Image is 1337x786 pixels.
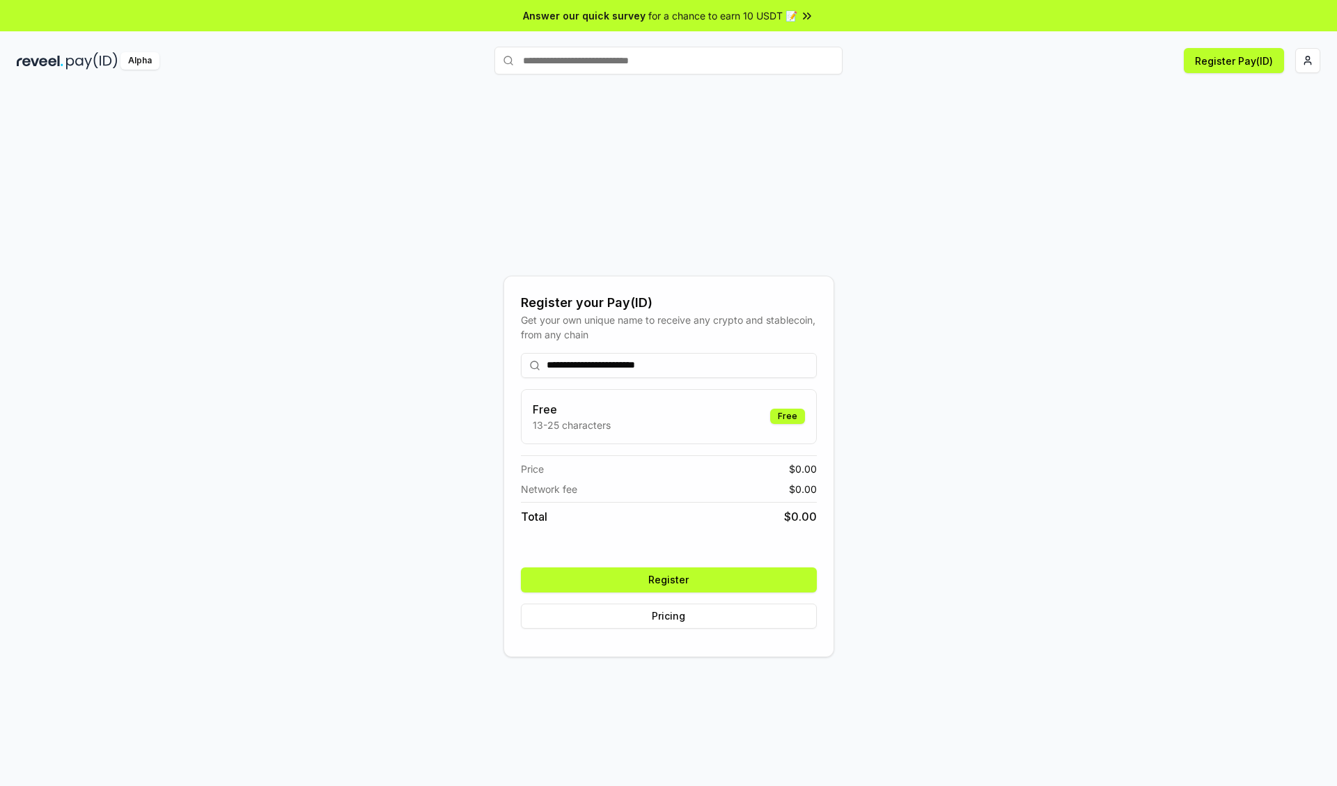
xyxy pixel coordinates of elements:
[521,508,547,525] span: Total
[120,52,159,70] div: Alpha
[1184,48,1284,73] button: Register Pay(ID)
[521,313,817,342] div: Get your own unique name to receive any crypto and stablecoin, from any chain
[17,52,63,70] img: reveel_dark
[789,482,817,496] span: $ 0.00
[523,8,646,23] span: Answer our quick survey
[521,604,817,629] button: Pricing
[648,8,797,23] span: for a chance to earn 10 USDT 📝
[521,293,817,313] div: Register your Pay(ID)
[789,462,817,476] span: $ 0.00
[521,462,544,476] span: Price
[784,508,817,525] span: $ 0.00
[66,52,118,70] img: pay_id
[770,409,805,424] div: Free
[533,401,611,418] h3: Free
[533,418,611,432] p: 13-25 characters
[521,567,817,592] button: Register
[521,482,577,496] span: Network fee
